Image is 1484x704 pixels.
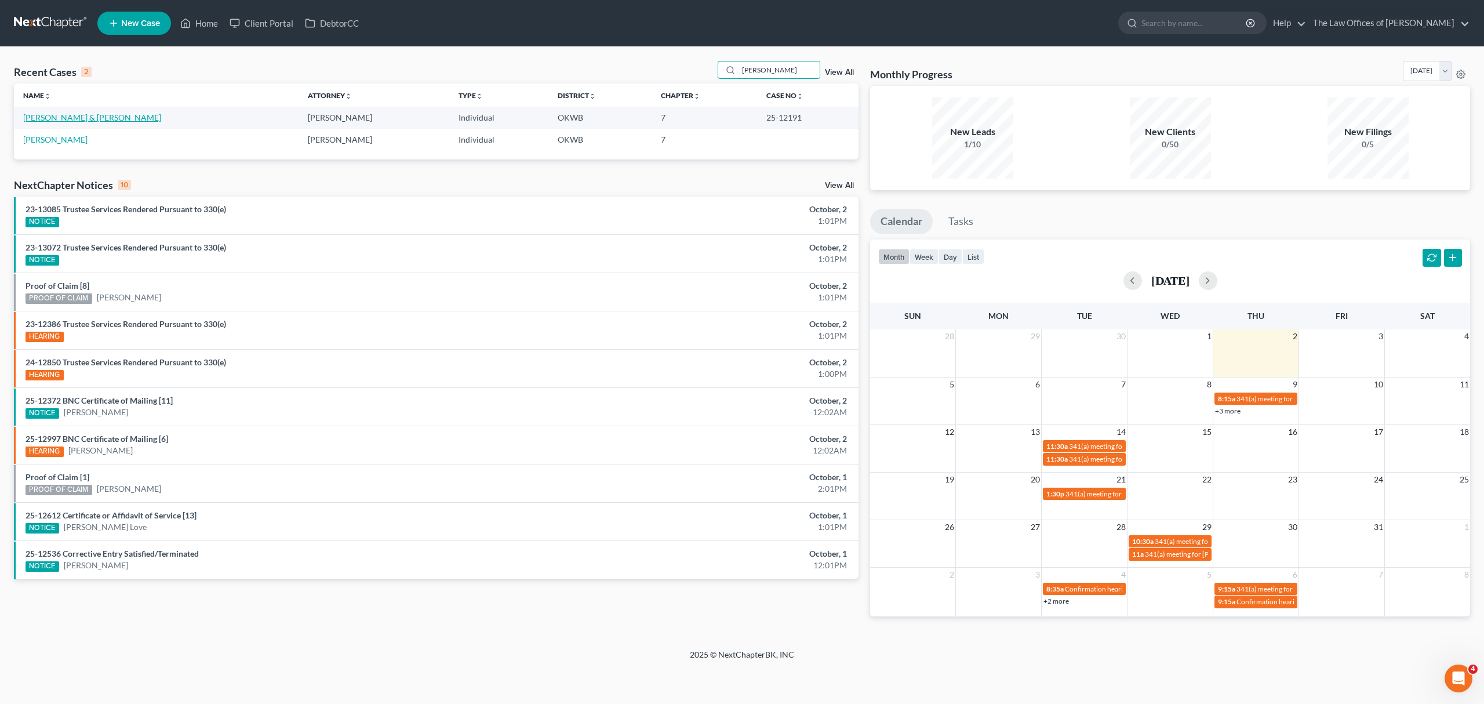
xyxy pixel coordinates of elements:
span: 27 [1030,520,1041,534]
a: [PERSON_NAME] [68,445,133,456]
span: 18 [1458,425,1470,439]
span: 10:30a [1132,537,1154,546]
span: 24 [1373,473,1384,487]
a: [PERSON_NAME] [23,135,88,144]
div: NextChapter Notices [14,178,131,192]
a: DebtorCC [299,13,365,34]
div: October, 2 [581,357,847,368]
a: Proof of Claim [1] [26,472,89,482]
div: 1:01PM [581,330,847,342]
a: 25-12997 BNC Certificate of Mailing [6] [26,434,168,444]
div: New Clients [1130,125,1211,139]
a: Proof of Claim [8] [26,281,89,291]
div: October, 2 [581,204,847,215]
div: NOTICE [26,408,59,419]
span: 341(a) meeting for [PERSON_NAME] [1065,489,1177,498]
div: 1:01PM [581,253,847,265]
span: 19 [944,473,955,487]
div: HEARING [26,370,64,380]
span: 341(a) meeting for [PERSON_NAME] [1069,455,1181,463]
span: 4 [1468,665,1478,674]
span: 2 [948,568,955,582]
span: 11 [1458,378,1470,391]
a: 23-13072 Trustee Services Rendered Pursuant to 330(e) [26,242,226,252]
a: Chapterunfold_more [661,91,700,100]
a: Attorneyunfold_more [308,91,352,100]
a: Case Nounfold_more [766,91,803,100]
a: +3 more [1215,407,1241,415]
div: October, 2 [581,433,847,445]
span: 8:15a [1218,394,1235,403]
div: October, 2 [581,318,847,330]
a: Home [174,13,224,34]
span: 3 [1377,329,1384,343]
div: NOTICE [26,523,59,534]
div: 10 [118,180,131,190]
td: 7 [652,129,757,150]
div: PROOF OF CLAIM [26,293,92,304]
div: October, 1 [581,471,847,483]
div: NOTICE [26,561,59,572]
span: 10 [1373,378,1384,391]
span: Tue [1077,311,1092,321]
span: 8 [1206,378,1213,391]
a: 25-12612 Certificate or Affidavit of Service [13] [26,510,197,520]
td: OKWB [548,129,652,150]
a: [PERSON_NAME] Love [64,521,147,533]
span: 20 [1030,473,1041,487]
span: 11:30a [1046,442,1068,451]
div: 1:01PM [581,521,847,533]
a: 25-12536 Corrective Entry Satisfied/Terminated [26,549,199,558]
span: 9:15a [1218,597,1235,606]
div: 2:01PM [581,483,847,495]
a: The Law Offices of [PERSON_NAME] [1307,13,1470,34]
div: HEARING [26,447,64,457]
a: Typeunfold_more [459,91,483,100]
div: NOTICE [26,217,59,227]
span: 15 [1201,425,1213,439]
a: 24-12850 Trustee Services Rendered Pursuant to 330(e) [26,357,226,367]
div: 2025 © NextChapterBK, INC [412,649,1072,670]
input: Search by name... [1141,12,1247,34]
span: Fri [1336,311,1348,321]
span: 25 [1458,473,1470,487]
td: 25-12191 [757,107,859,128]
span: 31 [1373,520,1384,534]
button: day [939,249,962,264]
button: month [878,249,910,264]
a: Help [1267,13,1306,34]
a: Districtunfold_more [558,91,596,100]
span: 3 [1034,568,1041,582]
span: Sun [904,311,921,321]
div: 1/10 [932,139,1013,150]
div: 1:01PM [581,292,847,303]
div: 12:01PM [581,560,847,571]
a: View All [825,182,854,190]
a: 23-12386 Trustee Services Rendered Pursuant to 330(e) [26,319,226,329]
span: 5 [1206,568,1213,582]
span: 7 [1377,568,1384,582]
span: 26 [944,520,955,534]
span: 6 [1034,378,1041,391]
div: 2 [81,67,92,77]
span: 9:15a [1218,585,1235,593]
a: +2 more [1043,597,1069,605]
span: 341(a) meeting for [PERSON_NAME] [1236,585,1348,593]
iframe: Intercom live chat [1445,665,1472,692]
span: New Case [121,19,160,28]
button: week [910,249,939,264]
td: [PERSON_NAME] [299,129,449,150]
span: 29 [1201,520,1213,534]
td: [PERSON_NAME] [299,107,449,128]
a: View All [825,68,854,77]
span: 1 [1206,329,1213,343]
div: NOTICE [26,255,59,266]
span: 29 [1030,329,1041,343]
a: Client Portal [224,13,299,34]
a: [PERSON_NAME] [64,407,128,418]
a: [PERSON_NAME] [97,483,161,495]
span: 1:30p [1046,489,1064,498]
div: HEARING [26,332,64,342]
h3: Monthly Progress [870,67,952,81]
span: 11:30a [1046,455,1068,463]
